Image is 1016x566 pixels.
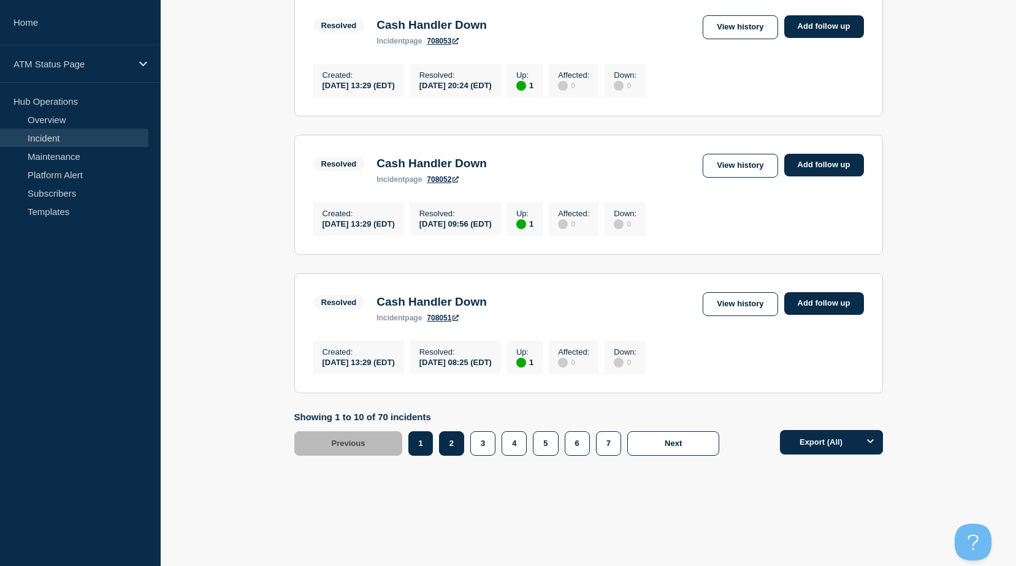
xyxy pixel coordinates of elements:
button: Options [858,430,883,455]
div: 1 [516,218,533,229]
a: View history [703,292,777,316]
button: 7 [596,431,621,456]
p: Affected : [558,347,589,357]
div: disabled [614,81,624,91]
div: 1 [516,357,533,368]
p: Down : [614,70,636,80]
p: Down : [614,209,636,218]
button: 3 [470,431,495,456]
div: 0 [558,357,589,368]
button: 4 [502,431,527,456]
div: [DATE] 13:29 (EDT) [323,80,395,90]
div: 0 [614,80,636,91]
div: [DATE] 08:25 (EDT) [419,357,492,367]
div: disabled [558,358,568,368]
button: 5 [533,431,558,456]
div: 1 [516,80,533,91]
div: up [516,81,526,91]
div: 0 [614,357,636,368]
div: disabled [614,358,624,368]
p: Affected : [558,70,589,80]
span: Resolved [313,295,365,309]
h3: Cash Handler Down [376,157,486,170]
a: View history [703,15,777,39]
p: Up : [516,209,533,218]
div: [DATE] 13:29 (EDT) [323,357,395,367]
button: Previous [294,431,403,456]
div: [DATE] 20:24 (EDT) [419,80,492,90]
div: disabled [614,219,624,229]
div: up [516,358,526,368]
a: View history [703,154,777,178]
a: Add follow up [784,154,864,176]
button: Export (All) [780,430,883,455]
p: Up : [516,70,533,80]
div: [DATE] 09:56 (EDT) [419,218,492,228]
p: page [376,314,422,322]
p: Down : [614,347,636,357]
a: 708053 [427,37,459,45]
p: Resolved : [419,347,492,357]
div: 0 [558,218,589,229]
span: incident [376,37,405,45]
div: disabled [558,219,568,229]
div: 0 [558,80,589,91]
p: Created : [323,70,395,80]
button: Next [627,431,719,456]
p: page [376,175,422,184]
div: up [516,219,526,229]
span: Resolved [313,18,365,32]
iframe: Help Scout Beacon - Open [955,524,991,560]
a: Add follow up [784,292,864,315]
span: incident [376,175,405,184]
p: Up : [516,347,533,357]
span: Next [665,439,682,448]
span: Resolved [313,157,365,171]
button: 6 [565,431,590,456]
div: 0 [614,218,636,229]
div: [DATE] 13:29 (EDT) [323,218,395,228]
p: Created : [323,209,395,218]
h3: Cash Handler Down [376,295,486,309]
p: Resolved : [419,209,492,218]
a: 708052 [427,175,459,184]
a: 708051 [427,314,459,322]
button: 2 [439,431,464,456]
p: Affected : [558,209,589,218]
p: page [376,37,422,45]
div: disabled [558,81,568,91]
h3: Cash Handler Down [376,18,486,32]
span: incident [376,314,405,322]
p: Resolved : [419,70,492,80]
a: Add follow up [784,15,864,38]
button: 1 [408,431,432,456]
span: Previous [332,439,365,448]
p: Created : [323,347,395,357]
p: Showing 1 to 10 of 70 incidents [294,412,726,422]
p: ATM Status Page [13,59,131,69]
